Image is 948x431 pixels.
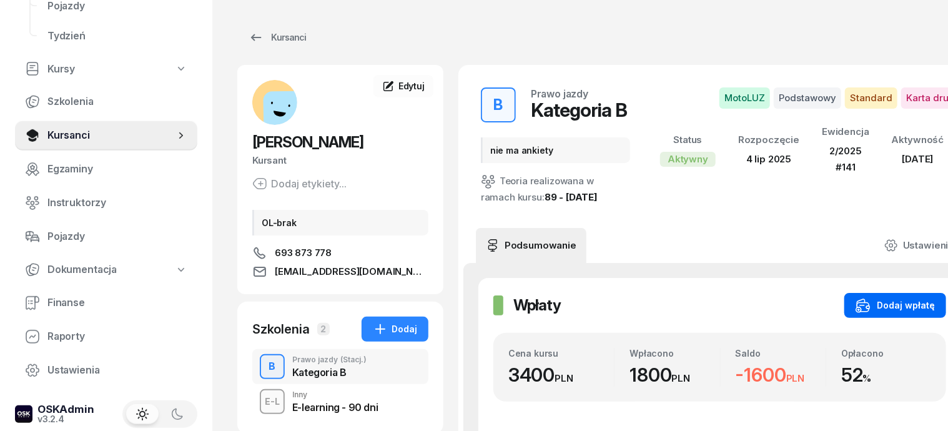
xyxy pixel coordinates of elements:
a: Finanse [15,288,197,318]
span: Egzaminy [47,161,187,177]
div: 52 [841,364,931,387]
div: Aktywny [660,152,716,167]
a: [EMAIL_ADDRESS][DOMAIN_NAME] [252,264,428,279]
div: Prawo jazdy [531,89,588,99]
div: Prawo jazdy [292,356,367,364]
span: Pojazdy [47,229,187,245]
span: Podstawowy [774,87,841,109]
div: OL-brak [252,210,428,235]
div: 1800 [630,364,719,387]
span: Ustawienia [47,362,187,379]
div: Wpłacono [630,348,719,359]
button: Dodaj [362,317,428,342]
a: Pojazdy [15,222,197,252]
div: OSKAdmin [37,404,94,415]
div: Saldo [736,348,826,359]
button: Dodaj etykiety... [252,176,347,191]
div: Dodaj [373,322,417,337]
span: 693 873 778 [275,245,332,260]
span: (Stacj.) [340,356,367,364]
h2: Wpłaty [513,295,561,315]
div: Rozpoczęcie [738,132,799,148]
div: 3400 [508,364,614,387]
a: Kursanci [237,25,317,50]
span: Finanse [47,295,187,311]
a: 693 873 778 [252,245,428,260]
div: [DATE] [892,151,944,167]
a: Kursy [15,55,197,84]
div: E-L [260,394,285,409]
div: v3.2.4 [37,415,94,424]
div: Kursanci [249,30,306,45]
span: Raporty [47,329,187,345]
button: BPrawo jazdy(Stacj.)Kategoria B [252,349,428,384]
img: logo-xs-dark@2x.png [15,405,32,423]
span: Szkolenia [47,94,187,110]
div: Status [660,132,716,148]
div: Kategoria B [531,99,627,121]
div: Ewidencja [822,124,869,140]
span: Kursanci [47,127,175,144]
div: 2/2025 #141 [822,143,869,175]
div: B [489,92,508,117]
button: E-L [260,389,285,414]
small: PLN [672,372,691,384]
span: 4 lip 2025 [746,153,791,165]
div: Kursant [252,152,428,169]
div: Teoria realizowana w ramach kursu: [481,173,630,206]
span: Tydzień [47,28,187,44]
small: % [863,372,872,384]
div: nie ma ankiety [481,137,630,163]
div: Inny [292,391,378,399]
span: [EMAIL_ADDRESS][DOMAIN_NAME] [275,264,428,279]
div: B [264,356,281,377]
span: Instruktorzy [47,195,187,211]
span: [PERSON_NAME] [252,133,363,151]
div: -1600 [736,364,826,387]
div: Szkolenia [252,320,310,338]
span: MotoLUZ [719,87,770,109]
a: Dokumentacja [15,255,197,284]
small: PLN [786,372,805,384]
a: Egzaminy [15,154,197,184]
a: Kursanci [15,121,197,151]
a: 89 - [DATE] [545,191,598,203]
span: 2 [317,323,330,335]
div: Cena kursu [508,348,614,359]
button: B [260,354,285,379]
div: Opłacono [841,348,931,359]
span: Standard [845,87,897,109]
span: Dokumentacja [47,262,117,278]
a: Raporty [15,322,197,352]
a: Ustawienia [15,355,197,385]
a: Edytuj [373,75,433,97]
button: B [481,87,516,122]
small: PLN [555,372,573,384]
button: Dodaj wpłatę [844,293,946,318]
div: Dodaj wpłatę [856,298,935,313]
span: Edytuj [398,81,425,91]
div: Aktywność [892,132,944,148]
a: Podsumowanie [476,228,586,263]
button: E-LInnyE-learning - 90 dni [252,384,428,419]
div: Kategoria B [292,367,367,377]
span: Kursy [47,61,75,77]
a: Tydzień [37,21,197,51]
a: Szkolenia [15,87,197,117]
a: Instruktorzy [15,188,197,218]
div: E-learning - 90 dni [292,402,378,412]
